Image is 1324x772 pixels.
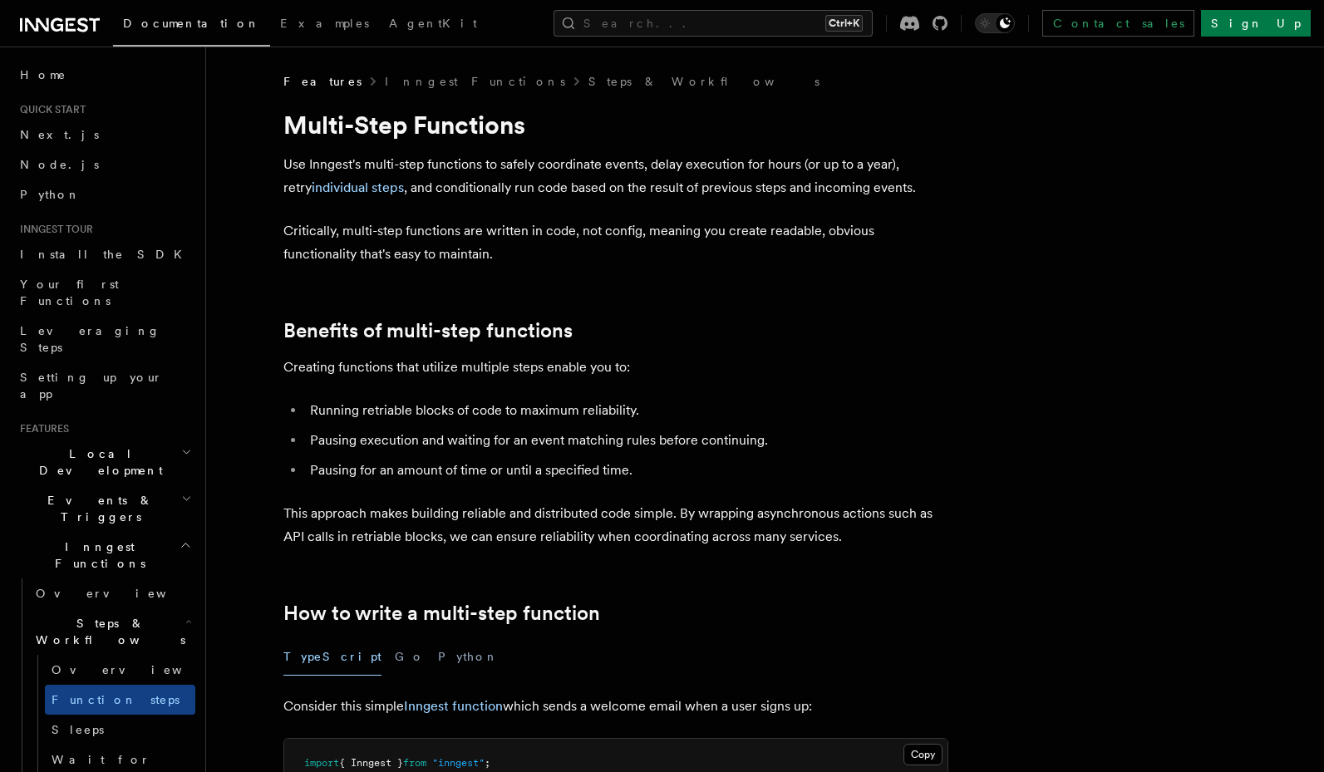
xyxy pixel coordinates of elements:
span: Setting up your app [20,371,163,401]
a: Inngest Functions [385,73,565,90]
a: Benefits of multi-step functions [283,319,573,342]
span: AgentKit [389,17,477,30]
p: Creating functions that utilize multiple steps enable you to: [283,356,948,379]
p: Critically, multi-step functions are written in code, not config, meaning you create readable, ob... [283,219,948,266]
a: Sleeps [45,715,195,745]
a: Examples [270,5,379,45]
li: Running retriable blocks of code to maximum reliability. [305,399,948,422]
span: Quick start [13,103,86,116]
button: Steps & Workflows [29,608,195,655]
span: import [304,757,339,769]
span: Events & Triggers [13,492,181,525]
span: Python [20,188,81,201]
span: Local Development [13,445,181,479]
a: Node.js [13,150,195,179]
button: TypeScript [283,638,381,676]
li: Pausing execution and waiting for an event matching rules before continuing. [305,429,948,452]
span: Overview [52,663,223,676]
span: from [403,757,426,769]
a: Sign Up [1201,10,1311,37]
span: Next.js [20,128,99,141]
kbd: Ctrl+K [825,15,863,32]
button: Inngest Functions [13,532,195,578]
p: This approach makes building reliable and distributed code simple. By wrapping asynchronous actio... [283,502,948,548]
span: Inngest tour [13,223,93,236]
h1: Multi-Step Functions [283,110,948,140]
p: Consider this simple which sends a welcome email when a user signs up: [283,695,948,718]
a: Next.js [13,120,195,150]
a: Leveraging Steps [13,316,195,362]
span: Steps & Workflows [29,615,185,648]
span: ; [485,757,490,769]
p: Use Inngest's multi-step functions to safely coordinate events, delay execution for hours (or up ... [283,153,948,199]
span: Home [20,66,66,83]
span: Your first Functions [20,278,119,307]
span: Examples [280,17,369,30]
a: Your first Functions [13,269,195,316]
a: Python [13,179,195,209]
a: Setting up your app [13,362,195,409]
span: Inngest Functions [13,538,180,572]
a: individual steps [312,179,404,195]
a: Documentation [113,5,270,47]
span: Features [283,73,362,90]
button: Search...Ctrl+K [554,10,873,37]
a: Contact sales [1042,10,1194,37]
button: Copy [903,744,943,765]
a: Inngest function [404,698,503,714]
button: Toggle dark mode [975,13,1015,33]
button: Python [438,638,499,676]
span: Leveraging Steps [20,324,160,354]
a: Home [13,60,195,90]
span: Node.js [20,158,99,171]
span: Documentation [123,17,260,30]
a: Overview [45,655,195,685]
button: Events & Triggers [13,485,195,532]
span: Sleeps [52,723,104,736]
li: Pausing for an amount of time or until a specified time. [305,459,948,482]
span: Install the SDK [20,248,192,261]
a: Function steps [45,685,195,715]
button: Go [395,638,425,676]
span: Features [13,422,69,435]
span: Overview [36,587,207,600]
span: Function steps [52,693,180,706]
a: AgentKit [379,5,487,45]
a: Overview [29,578,195,608]
span: { Inngest } [339,757,403,769]
a: Steps & Workflows [588,73,820,90]
a: Install the SDK [13,239,195,269]
span: "inngest" [432,757,485,769]
button: Local Development [13,439,195,485]
a: How to write a multi-step function [283,602,600,625]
